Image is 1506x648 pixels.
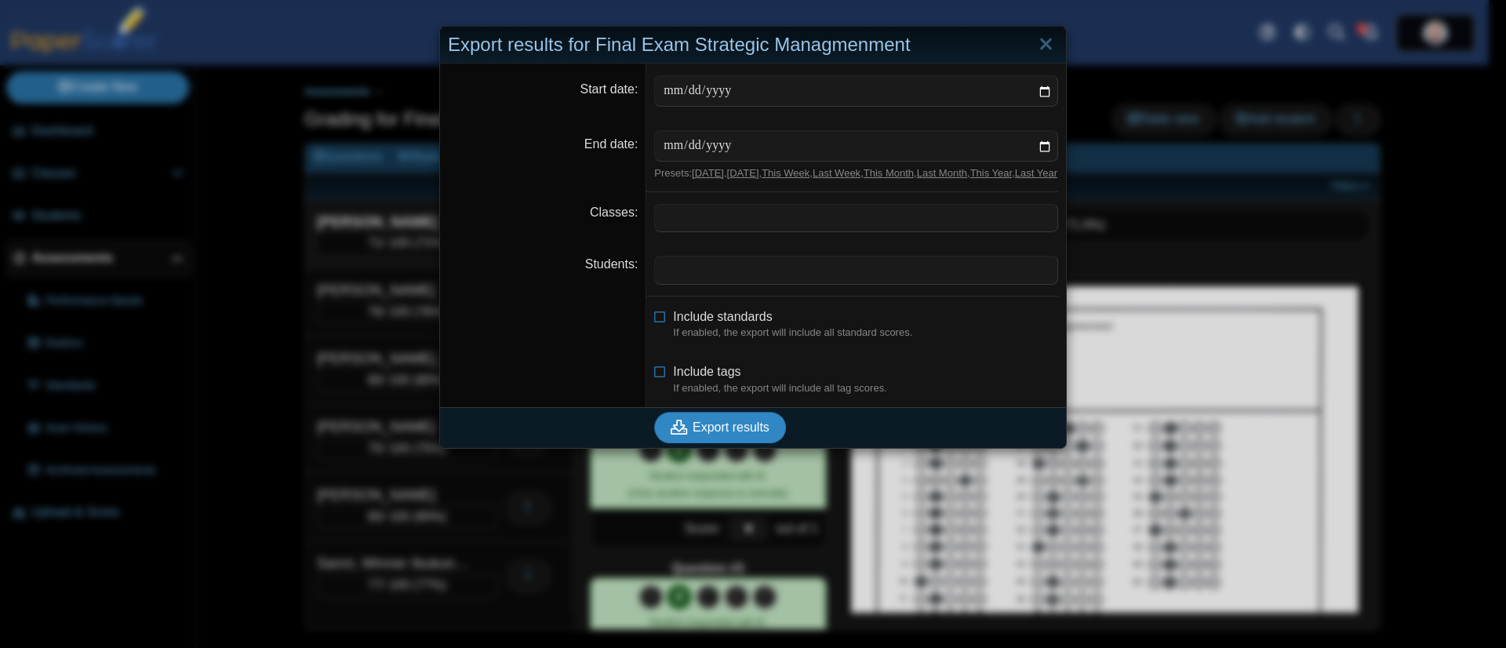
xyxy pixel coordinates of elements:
span: Export results [693,420,769,434]
a: Last Month [917,167,967,179]
a: Last Year [1015,167,1057,179]
a: [DATE] [692,167,724,179]
tags: ​ [654,256,1058,284]
label: Start date [580,82,638,96]
div: Presets: , , , , , , , [654,166,1058,180]
a: Last Week [813,167,860,179]
dfn: If enabled, the export will include all standard scores. [673,326,1058,340]
a: This Year [970,167,1013,179]
label: End date [584,137,638,151]
tags: ​ [654,204,1058,232]
span: Include standards [673,310,772,323]
label: Classes [590,206,638,219]
a: This Week [762,167,809,179]
dfn: If enabled, the export will include all tag scores. [673,381,1058,395]
button: Export results [654,412,786,443]
a: This Month [864,167,914,179]
a: [DATE] [727,167,759,179]
div: Export results for Final Exam Strategic Managmenment [440,27,1066,64]
a: Close [1034,31,1058,58]
label: Students [585,257,638,271]
span: Include tags [673,365,740,378]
